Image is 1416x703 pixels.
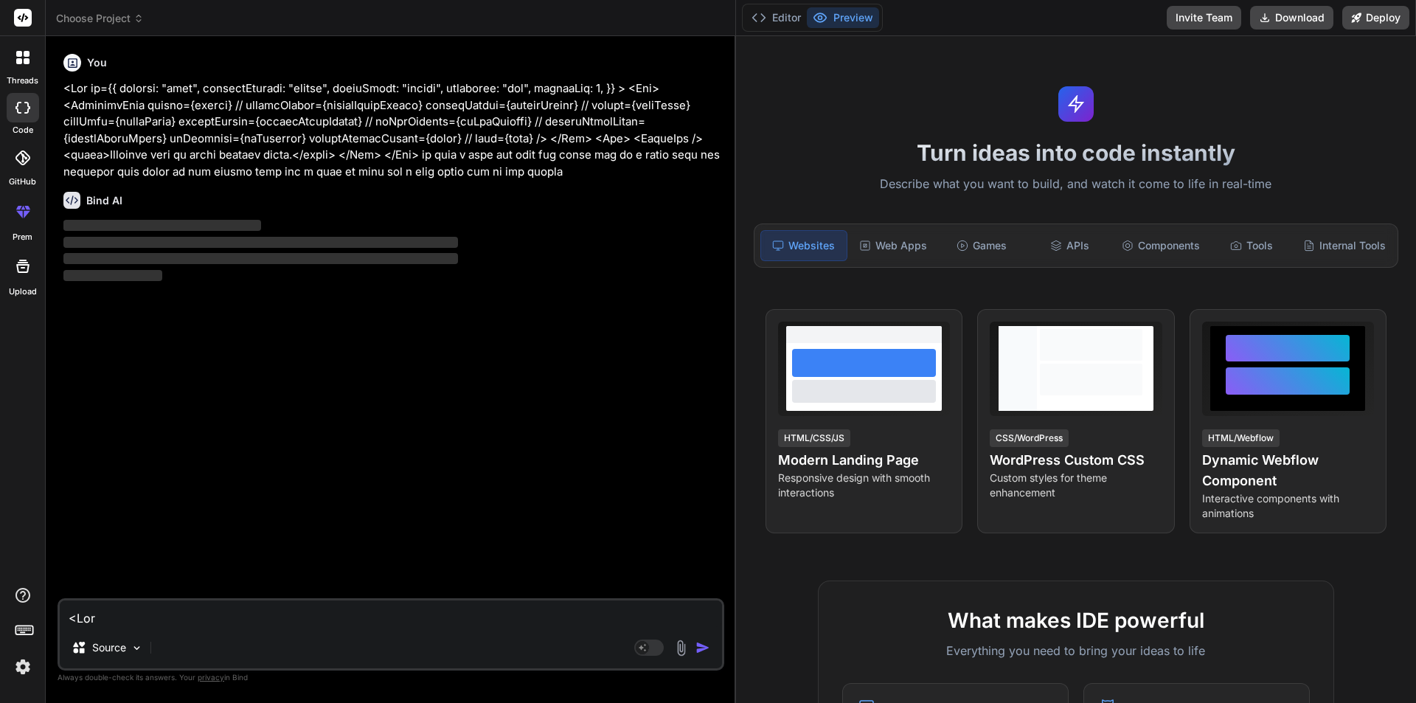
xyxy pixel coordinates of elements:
p: <Lor ip={{ dolorsi: "amet", consectEturadi: "elitse", doeiuSmodt: "incidi", utlaboree: "dol", mag... [63,80,721,180]
h2: What makes IDE powerful [842,605,1310,636]
label: threads [7,75,38,87]
div: HTML/CSS/JS [778,429,850,447]
div: Tools [1209,230,1294,261]
p: Source [92,640,126,655]
label: prem [13,231,32,243]
button: Editor [746,7,807,28]
label: Upload [9,285,37,298]
div: Web Apps [850,230,936,261]
img: Pick Models [131,642,143,654]
div: Components [1116,230,1206,261]
button: Download [1250,6,1333,30]
div: HTML/Webflow [1202,429,1280,447]
img: icon [695,640,710,655]
button: Preview [807,7,879,28]
p: Always double-check its answers. Your in Bind [58,671,724,685]
h6: Bind AI [86,193,122,208]
h6: You [87,55,107,70]
span: ‌ [63,220,261,231]
label: code [13,124,33,136]
h4: Dynamic Webflow Component [1202,450,1374,491]
button: Deploy [1342,6,1409,30]
button: Invite Team [1167,6,1241,30]
span: privacy [198,673,224,682]
h4: Modern Landing Page [778,450,950,471]
span: Choose Project [56,11,144,26]
div: APIs [1027,230,1113,261]
img: settings [10,654,35,679]
p: Custom styles for theme enhancement [990,471,1162,500]
div: Games [939,230,1024,261]
div: Websites [760,230,847,261]
p: Interactive components with animations [1202,491,1374,521]
p: Responsive design with smooth interactions [778,471,950,500]
img: attachment [673,640,690,657]
h1: Turn ideas into code instantly [745,139,1407,166]
span: ‌ [63,270,162,281]
h4: WordPress Custom CSS [990,450,1162,471]
p: Everything you need to bring your ideas to life [842,642,1310,659]
div: CSS/WordPress [990,429,1069,447]
p: Describe what you want to build, and watch it come to life in real-time [745,175,1407,194]
span: ‌ [63,253,458,264]
span: ‌ [63,237,458,248]
div: Internal Tools [1297,230,1392,261]
label: GitHub [9,176,36,188]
